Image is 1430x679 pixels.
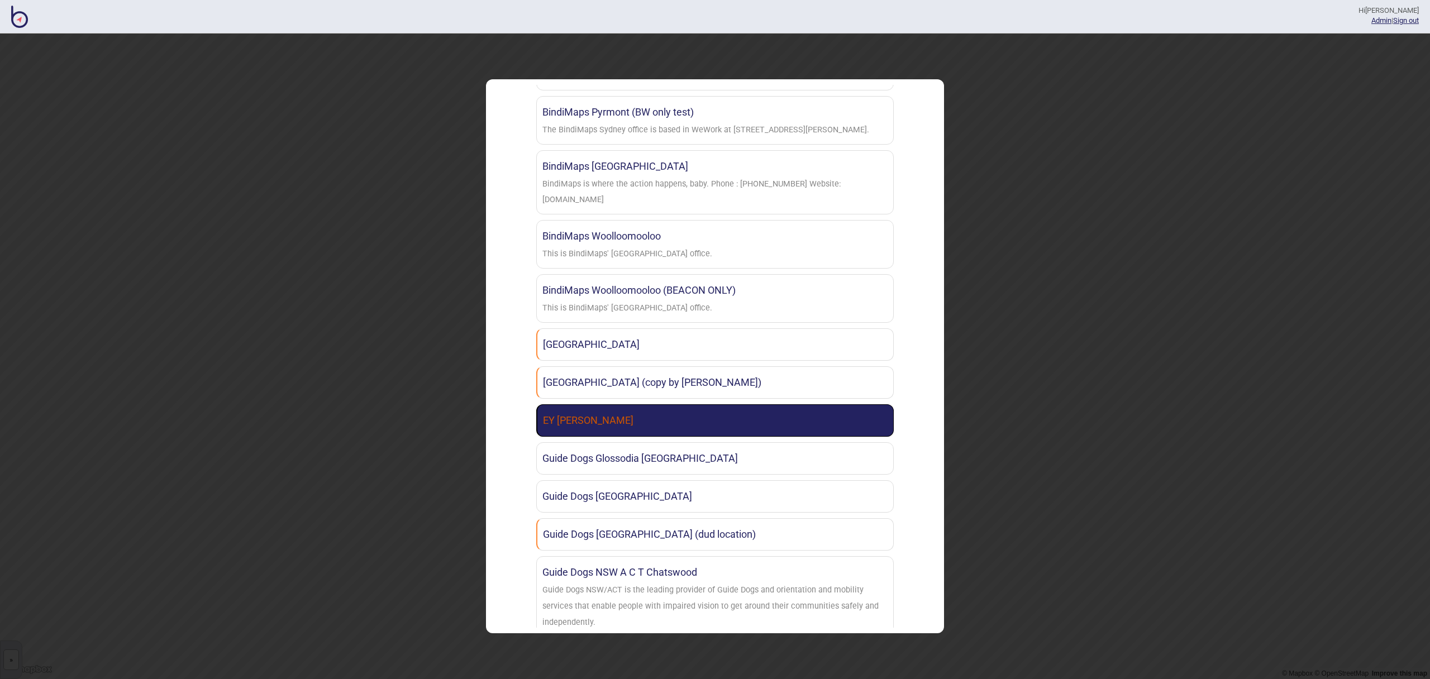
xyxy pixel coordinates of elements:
[542,246,712,262] div: This is BindiMaps' Sydney office.
[542,122,869,138] div: The BindiMaps Sydney office is based in WeWork at 100 Harris Street Ultimo.
[1371,16,1393,25] span: |
[536,442,894,475] a: Guide Dogs Glossodia [GEOGRAPHIC_DATA]
[542,300,712,317] div: This is BindiMaps' Sydney office.
[542,176,888,209] div: BindiMaps is where the action happens, baby. Phone : 0410064210 Website: www.bindimaps.com
[536,274,894,323] a: BindiMaps Woolloomooloo (BEACON ONLY)This is BindiMaps' [GEOGRAPHIC_DATA] office.
[536,366,894,399] a: [GEOGRAPHIC_DATA] (copy by [PERSON_NAME])
[536,404,894,437] a: EY [PERSON_NAME]
[536,150,894,215] a: BindiMaps [GEOGRAPHIC_DATA]BindiMaps is where the action happens, baby. Phone : [PHONE_NUMBER] We...
[536,480,894,513] a: Guide Dogs [GEOGRAPHIC_DATA]
[11,6,28,28] img: BindiMaps CMS
[1358,6,1419,16] div: Hi [PERSON_NAME]
[1371,16,1391,25] a: Admin
[536,518,894,551] a: Guide Dogs [GEOGRAPHIC_DATA] (dud location)
[536,328,894,361] a: [GEOGRAPHIC_DATA]
[536,556,894,637] a: Guide Dogs NSW A C T ChatswoodGuide Dogs NSW/ACT is the leading provider of Guide Dogs and orient...
[536,220,894,269] a: BindiMaps WoolloomoolooThis is BindiMaps' [GEOGRAPHIC_DATA] office.
[536,96,894,145] a: BindiMaps Pyrmont (BW only test)The BindiMaps Sydney office is based in WeWork at [STREET_ADDRESS...
[542,582,888,630] div: Guide Dogs NSW/ACT is the leading provider of Guide Dogs and orientation and mobility services th...
[1393,16,1419,25] button: Sign out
